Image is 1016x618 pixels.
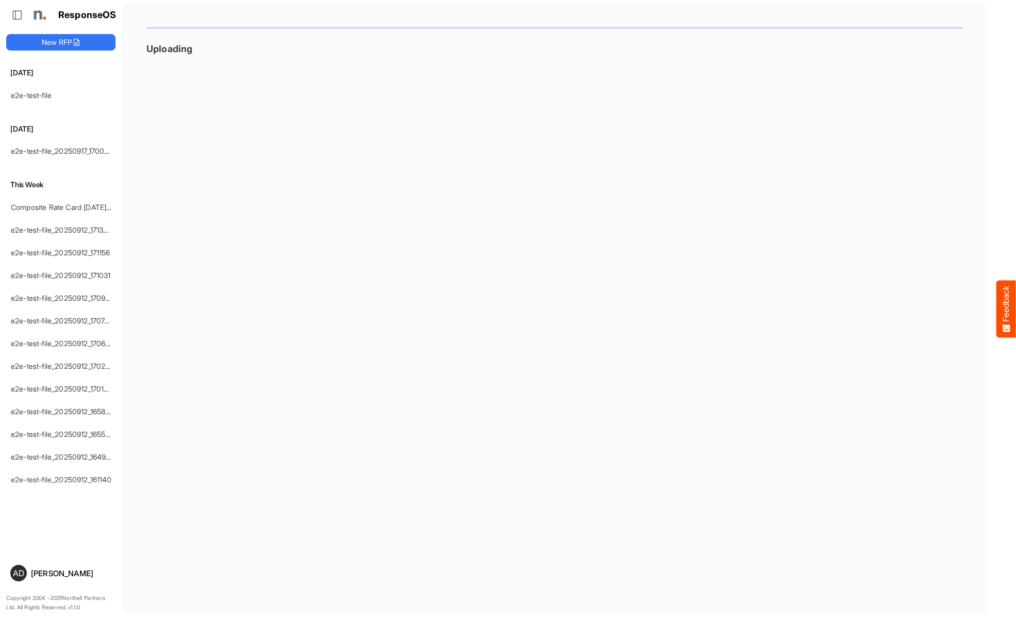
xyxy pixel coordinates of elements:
span: AD [13,569,24,577]
a: e2e-test-file [11,91,52,100]
h6: [DATE] [6,123,116,135]
a: e2e-test-file_20250917_170029 [11,147,113,155]
h6: This Week [6,179,116,190]
div: [PERSON_NAME] [31,570,111,577]
h6: [DATE] [6,67,116,78]
a: e2e-test-file_20250912_170222 [11,362,114,370]
a: e2e-test-file_20250912_171324 [11,225,112,234]
h3: Uploading [146,43,962,54]
button: Feedback [996,281,1016,338]
a: e2e-test-file_20250912_170747 [11,316,113,325]
a: e2e-test-file_20250912_165500 [11,430,115,438]
a: e2e-test-file_20250912_170108 [11,384,113,393]
img: Northell [28,5,49,25]
p: Copyright 2004 - 2025 Northell Partners Ltd. All Rights Reserved. v 1.1.0 [6,594,116,612]
h1: ResponseOS [58,10,117,21]
a: e2e-test-file_20250912_164942 [11,452,115,461]
a: e2e-test-file_20250912_165858 [11,407,114,416]
button: New RFP [6,34,116,51]
a: e2e-test-file_20250912_161140 [11,475,112,484]
a: e2e-test-file_20250912_171156 [11,248,110,257]
a: e2e-test-file_20250912_170908 [11,294,114,302]
a: e2e-test-file_20250912_170636 [11,339,114,348]
a: Composite Rate Card [DATE] mapping test_deleted [11,203,179,212]
a: e2e-test-file_20250912_171031 [11,271,111,280]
